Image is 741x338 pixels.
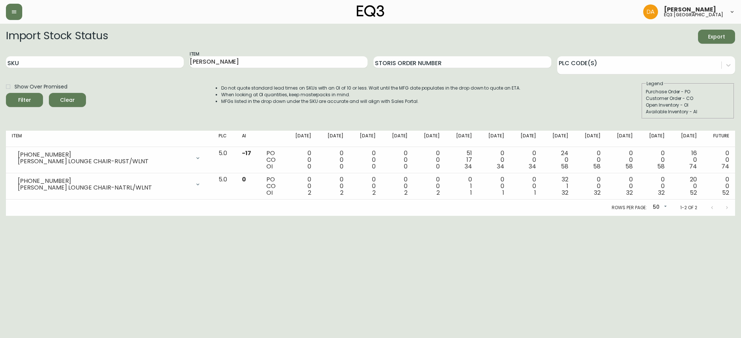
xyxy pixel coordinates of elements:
[612,204,647,211] p: Rows per page:
[436,162,440,171] span: 0
[55,96,80,105] span: Clear
[646,95,730,102] div: Customer Order - CO
[12,176,207,193] div: [PHONE_NUMBER][PERSON_NAME] LOUNGE CHAIR-NATRL/WLNT
[221,98,521,105] li: MFGs listed in the drop down under the SKU are accurate and will align with Sales Portal.
[213,131,236,147] th: PLC
[221,85,521,91] li: Do not quote standard lead times on SKUs with an OI of 10 or less. Wait until the MFG date popula...
[478,131,510,147] th: [DATE]
[413,131,446,147] th: [DATE]
[213,173,236,200] td: 5.0
[323,176,343,196] div: 0 0
[502,188,504,197] span: 1
[382,131,414,147] th: [DATE]
[221,91,521,98] li: When looking at OI quantities, keep masterpacks in mind.
[18,184,190,191] div: [PERSON_NAME] LOUNGE CHAIR-NATRL/WLNT
[484,176,504,196] div: 0 0
[266,150,279,170] div: PO CO
[612,176,633,196] div: 0 0
[542,131,574,147] th: [DATE]
[680,204,697,211] p: 1-2 of 2
[689,162,697,171] span: 74
[722,188,729,197] span: 52
[291,176,312,196] div: 0 0
[6,93,43,107] button: Filter
[625,162,633,171] span: 58
[510,131,542,147] th: [DATE]
[18,178,190,184] div: [PHONE_NUMBER]
[664,13,723,17] h5: eq3 [GEOGRAPHIC_DATA]
[562,188,568,197] span: 32
[266,188,273,197] span: OI
[213,147,236,173] td: 5.0
[266,176,279,196] div: PO CO
[404,188,408,197] span: 2
[242,149,251,157] span: -17
[465,162,472,171] span: 34
[388,176,408,196] div: 0 0
[484,150,504,170] div: 0 0
[516,150,536,170] div: 0 0
[388,150,408,170] div: 0 0
[646,80,664,87] legend: Legend
[593,162,601,171] span: 58
[645,176,665,196] div: 0 0
[419,176,440,196] div: 0 0
[242,175,246,184] span: 0
[709,150,729,170] div: 0 0
[372,188,376,197] span: 2
[452,150,472,170] div: 51 17
[664,7,716,13] span: [PERSON_NAME]
[646,88,730,95] div: Purchase Order - PO
[657,162,665,171] span: 58
[639,131,671,147] th: [DATE]
[698,30,735,44] button: Export
[580,176,601,196] div: 0 0
[355,150,376,170] div: 0 0
[357,5,384,17] img: logo
[626,188,633,197] span: 32
[291,150,312,170] div: 0 0
[516,176,536,196] div: 0 0
[646,102,730,108] div: Open Inventory - OI
[612,150,633,170] div: 0 0
[594,188,601,197] span: 32
[14,83,67,91] span: Show Over Promised
[308,162,311,171] span: 0
[534,188,536,197] span: 1
[308,188,311,197] span: 2
[285,131,318,147] th: [DATE]
[548,150,568,170] div: 24 0
[236,131,260,147] th: AI
[645,150,665,170] div: 0 0
[529,162,536,171] span: 34
[607,131,639,147] th: [DATE]
[646,108,730,115] div: Available Inventory - AI
[266,162,273,171] span: OI
[690,188,697,197] span: 52
[470,188,472,197] span: 1
[709,176,729,196] div: 0 0
[677,176,697,196] div: 20 0
[349,131,382,147] th: [DATE]
[548,176,568,196] div: 32 1
[18,151,190,158] div: [PHONE_NUMBER]
[6,30,108,44] h2: Import Stock Status
[580,150,601,170] div: 0 0
[323,150,343,170] div: 0 0
[671,131,703,147] th: [DATE]
[404,162,408,171] span: 0
[436,188,440,197] span: 2
[574,131,607,147] th: [DATE]
[355,176,376,196] div: 0 0
[446,131,478,147] th: [DATE]
[704,32,729,41] span: Export
[650,201,668,214] div: 50
[18,96,31,105] div: Filter
[643,4,658,19] img: dd1a7e8db21a0ac8adbf82b84ca05374
[317,131,349,147] th: [DATE]
[721,162,729,171] span: 74
[703,131,735,147] th: Future
[677,150,697,170] div: 16 0
[12,150,207,166] div: [PHONE_NUMBER][PERSON_NAME] LOUNGE CHAIR-RUST/WLNT
[561,162,568,171] span: 58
